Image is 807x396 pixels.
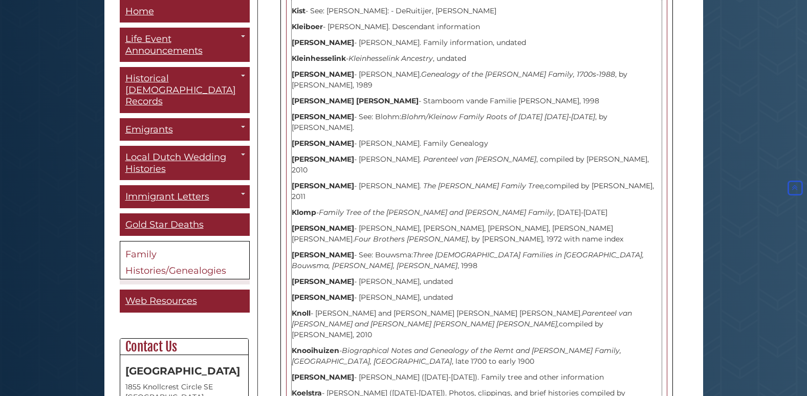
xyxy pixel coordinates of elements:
span: Home [125,6,154,17]
i: Kleinhesselink Ancestry [348,54,433,63]
p: - See: Blohm: , by [PERSON_NAME]. [292,112,662,133]
span: Local Dutch Wedding Histories [125,152,226,175]
a: Immigrant Letters [120,186,250,209]
span: Gold Star Deaths [125,219,204,230]
strong: [PERSON_NAME] [292,277,354,286]
p: - See: Bouwsma: , 1998 [292,250,662,271]
strong: [PERSON_NAME] [292,70,354,79]
i: . The [PERSON_NAME] Family Tree, [420,181,545,190]
a: Back to Top [786,183,804,192]
strong: [PERSON_NAME] [292,181,354,190]
p: - [PERSON_NAME]. , by [PERSON_NAME], 1989 [292,69,662,91]
p: - [PERSON_NAME] , compiled by [PERSON_NAME], 2010 [292,154,662,175]
p: - [PERSON_NAME], undated [292,292,662,303]
strong: [PERSON_NAME] [PERSON_NAME] [292,96,419,105]
strong: Klomp [292,208,316,217]
i: Genealogy of the [PERSON_NAME] Family, 1700s-1988 [421,70,615,79]
p: - Stamboom vande Familie [PERSON_NAME], 1998 [292,96,662,106]
span: Life Event Announcements [125,34,203,57]
strong: Knoll [292,309,311,318]
strong: Kleiboer [292,22,323,31]
strong: Knooihuizen [292,346,339,355]
i: Blohm/Kleinow Family Roots of [DATE] [DATE]-[DATE] [401,112,595,121]
p: - [PERSON_NAME]. Family information, undated [292,37,662,48]
i: Biographical Notes and Genealogy of the Remt and [PERSON_NAME] Family, [GEOGRAPHIC_DATA], [GEOGRA... [292,346,621,366]
strong: [PERSON_NAME] [292,112,354,121]
a: Local Dutch Wedding Histories [120,146,250,181]
strong: [GEOGRAPHIC_DATA] [125,365,240,377]
strong: Kist [292,6,306,15]
strong: [PERSON_NAME] [292,38,354,47]
span: Immigrant Letters [125,191,209,203]
p: - [PERSON_NAME], [PERSON_NAME], [PERSON_NAME], [PERSON_NAME] [PERSON_NAME]. , by [PERSON_NAME], 1... [292,223,662,245]
a: Gold Star Deaths [120,213,250,236]
i: Parenteel van [PERSON_NAME] and [PERSON_NAME] [PERSON_NAME] [PERSON_NAME], [292,309,632,328]
i: . Parenteel van [PERSON_NAME] [420,155,536,164]
p: - [PERSON_NAME] ([DATE]-[DATE]). Family tree and other information [292,372,662,383]
p: - [PERSON_NAME], undated [292,276,662,287]
strong: [PERSON_NAME] [292,155,354,164]
strong: [PERSON_NAME] [292,224,354,233]
p: - [PERSON_NAME] compiled by [PERSON_NAME], 2011 [292,181,662,202]
span: Family Histories/Genealogies [125,249,226,277]
strong: Kleinhesselink [292,54,346,63]
strong: [PERSON_NAME] [292,372,354,382]
h2: Contact Us [120,339,248,355]
p: - [PERSON_NAME] and [PERSON_NAME] [PERSON_NAME] [PERSON_NAME]. compiled by [PERSON_NAME], 2010 [292,308,662,340]
a: Web Resources [120,290,250,313]
p: - , undated [292,53,662,64]
p: - [PERSON_NAME]. Descendant information [292,21,662,32]
i: Three [DEMOGRAPHIC_DATA] Families in [GEOGRAPHIC_DATA], Bouwsma, [PERSON_NAME], [PERSON_NAME] [292,250,644,270]
a: Historical [DEMOGRAPHIC_DATA] Records [120,68,250,114]
p: - , late 1700 to early 1900 [292,345,662,367]
p: - See: [PERSON_NAME]: - DeRuitijer, [PERSON_NAME] [292,6,662,16]
i: Family Tree of the [PERSON_NAME] and [PERSON_NAME] Family [319,208,553,217]
i: Four Brothers [PERSON_NAME] [354,234,468,244]
a: Life Event Announcements [120,28,250,62]
span: Web Resources [125,296,197,307]
strong: [PERSON_NAME] [292,139,354,148]
a: Family Histories/Genealogies [120,241,250,280]
strong: [PERSON_NAME] [292,250,354,259]
p: - , [DATE]-[DATE] [292,207,662,218]
span: Historical [DEMOGRAPHIC_DATA] Records [125,73,236,107]
a: Emigrants [120,118,250,141]
p: - [PERSON_NAME]. Family Genealogy [292,138,662,149]
span: Emigrants [125,124,173,135]
strong: [PERSON_NAME] [292,293,354,302]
